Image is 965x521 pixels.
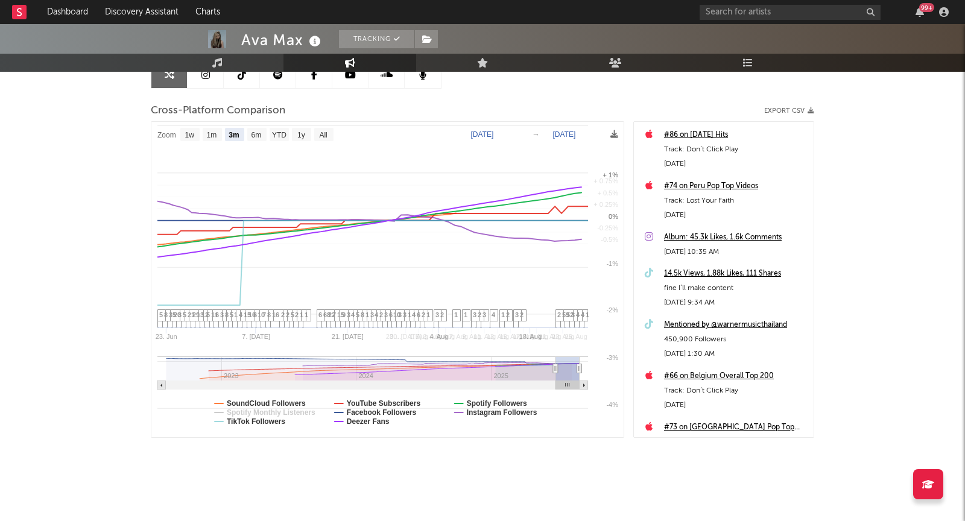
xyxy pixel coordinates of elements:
[412,311,416,318] span: 4
[700,5,881,20] input: Search for artists
[470,130,493,139] text: [DATE]
[462,333,481,340] text: 9. Aug
[454,311,458,318] span: 1
[356,311,359,318] span: 5
[230,311,233,318] span: 5
[566,311,574,318] span: 52
[552,130,575,139] text: [DATE]
[225,311,229,318] span: 8
[449,333,468,340] text: 7. Aug
[664,318,808,332] div: Mentioned by @warnermusicthailand
[520,311,524,318] span: 2
[664,230,808,245] div: Album: 45.3k Likes, 1.6k Comments
[229,131,239,139] text: 3m
[467,408,537,417] text: Instagram Followers
[347,408,417,417] text: Facebook Followers
[156,333,177,340] text: 23. Jun
[403,311,407,318] span: 3
[291,311,294,318] span: 5
[464,311,467,318] span: 1
[227,408,315,417] text: Spotify Monthly Listeners
[603,171,619,178] text: + 1%
[519,333,542,340] text: 18. Aug
[192,311,200,318] span: 29
[664,281,808,295] div: fine I’ll make content
[151,104,285,118] span: Cross-Platform Comparison
[429,333,448,340] text: 4. Aug
[423,333,441,340] text: 3. Aug
[337,311,344,318] span: 15
[272,311,279,318] span: 16
[467,399,527,408] text: Spotify Followers
[916,7,924,17] button: 99+
[552,333,574,340] text: 23. Aug
[664,179,808,194] a: #74 on Peru Pop Top Videos
[478,311,481,318] span: 2
[248,311,256,318] span: 10
[305,311,308,318] span: 1
[487,333,509,340] text: 13. Aug
[440,311,444,318] span: 2
[207,131,217,139] text: 1m
[664,369,808,384] a: #66 on Belgium Overall Top 200
[597,189,618,197] text: + 0.5%
[501,311,505,318] span: 1
[157,131,176,139] text: Zoom
[576,311,580,318] span: 4
[211,311,218,318] span: 11
[532,130,539,139] text: →
[539,333,561,340] text: 21. Aug
[370,311,374,318] span: 3
[365,311,369,318] span: 1
[557,311,561,318] span: 2
[234,311,238,318] span: 1
[664,157,808,171] div: [DATE]
[601,236,618,243] text: -0.5%
[201,311,209,318] span: 12
[267,311,271,318] span: 8
[664,384,808,398] div: Track: Don’t Click Play
[286,311,289,318] span: 2
[258,311,265,318] span: 10
[220,311,224,318] span: 3
[606,401,618,408] text: -4%
[410,333,428,340] text: 1. Aug
[393,311,400,318] span: 10
[606,306,618,314] text: -2%
[347,417,390,426] text: Deezer Fans
[482,311,486,318] span: 3
[188,311,195,318] span: 21
[606,260,618,267] text: -1%
[159,311,163,318] span: 5
[386,333,402,340] text: 28.…
[664,420,808,435] a: #73 on [GEOGRAPHIC_DATA] Pop Top 200
[417,311,420,318] span: 6
[339,30,414,48] button: Tracking
[319,131,327,139] text: All
[183,311,186,318] span: 5
[506,311,510,318] span: 2
[593,201,618,208] text: + 0.25%
[347,311,350,318] span: 3
[664,267,808,281] a: 14.5k Views, 1.88k Likes, 111 Shares
[919,3,934,12] div: 99 +
[664,332,808,347] div: 450,900 Followers
[169,311,176,318] span: 35
[664,435,808,449] div: Track: Diamonds & Dancefloors
[242,333,270,340] text: 7. [DATE]
[664,128,808,142] div: #86 on [DATE] Hits
[664,194,808,208] div: Track: Lost Your Faith
[227,417,285,426] text: TikTok Followers
[473,333,496,340] text: 11. Aug
[513,333,535,340] text: 17. Aug
[586,311,589,318] span: 1
[297,131,305,139] text: 1y
[375,311,378,318] span: 4
[473,311,476,318] span: 3
[664,398,808,412] div: [DATE]
[562,311,569,318] span: 59
[664,208,808,223] div: [DATE]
